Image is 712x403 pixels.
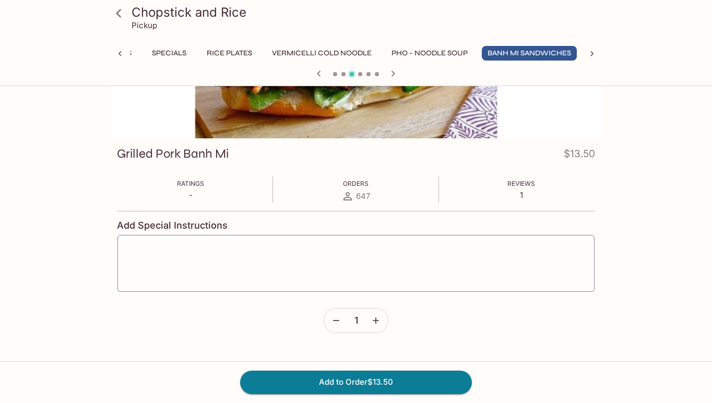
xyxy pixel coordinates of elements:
[117,220,595,231] h4: Add Special Instructions
[177,180,204,187] span: Ratings
[343,180,369,187] span: Orders
[177,190,204,200] p: -
[266,46,377,61] button: Vermicelli Cold Noodle
[356,191,370,201] span: 647
[507,190,535,200] p: 1
[240,371,472,394] button: Add to Order$13.50
[132,4,598,20] h3: Chopstick and Rice
[146,46,193,61] button: Specials
[507,180,535,187] span: Reviews
[482,46,577,61] button: Banh Mi Sandwiches
[117,146,229,162] h3: Grilled Pork Banh Mi
[354,315,358,326] span: 1
[201,46,258,61] button: Rice Plates
[386,46,473,61] button: Pho - Noodle Soup
[132,20,157,30] p: Pickup
[564,146,595,166] h4: $13.50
